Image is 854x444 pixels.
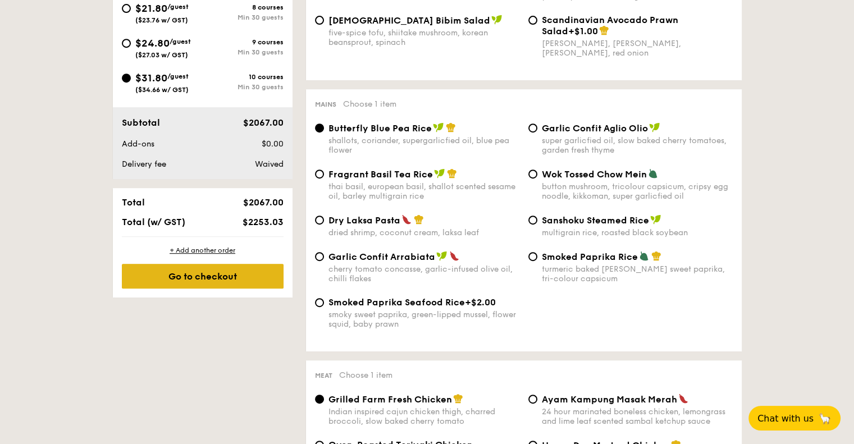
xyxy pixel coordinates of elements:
[122,197,145,208] span: Total
[542,407,733,426] div: 24 hour marinated boneless chicken, lemongrass and lime leaf scented sambal ketchup sauce
[315,252,324,261] input: Garlic Confit Arrabiatacherry tomato concasse, garlic-infused olive oil, chilli flakes
[122,117,160,128] span: Subtotal
[122,246,284,255] div: + Add another order
[542,394,677,405] span: Ayam Kampung Masak Merah
[678,393,688,404] img: icon-spicy.37a8142b.svg
[135,72,167,84] span: $31.80
[315,216,324,225] input: Dry Laksa Pastadried shrimp, coconut cream, laksa leaf
[122,139,154,149] span: Add-ons
[135,86,189,94] span: ($34.66 w/ GST)
[122,264,284,289] div: Go to checkout
[203,73,284,81] div: 10 courses
[599,25,609,35] img: icon-chef-hat.a58ddaea.svg
[542,251,638,262] span: Smoked Paprika Rice
[651,251,661,261] img: icon-chef-hat.a58ddaea.svg
[542,182,733,201] div: button mushroom, tricolour capsicum, cripsy egg noodle, kikkoman, super garlicfied oil
[315,372,332,379] span: Meat
[328,136,519,155] div: shallots, coriander, supergarlicfied oil, blue pea flower
[414,214,424,225] img: icon-chef-hat.a58ddaea.svg
[203,38,284,46] div: 9 courses
[203,83,284,91] div: Min 30 guests
[315,123,324,132] input: Butterfly Blue Pea Riceshallots, coriander, supergarlicfied oil, blue pea flower
[315,298,324,307] input: Smoked Paprika Seafood Rice+$2.00smoky sweet paprika, green-lipped mussel, flower squid, baby prawn
[315,16,324,25] input: [DEMOGRAPHIC_DATA] Bibim Saladfive-spice tofu, shiitake mushroom, korean beansprout, spinach
[328,264,519,283] div: cherry tomato concasse, garlic-infused olive oil, chilli flakes
[135,2,167,15] span: $21.80
[648,168,658,178] img: icon-vegetarian.fe4039eb.svg
[328,215,400,226] span: Dry Laksa Pasta
[242,217,283,227] span: $2253.03
[254,159,283,169] span: Waived
[243,117,283,128] span: $2067.00
[203,13,284,21] div: Min 30 guests
[328,407,519,426] div: Indian inspired cajun chicken thigh, charred broccoli, slow baked cherry tomato
[135,51,188,59] span: ($27.03 w/ GST)
[528,216,537,225] input: Sanshoku Steamed Ricemultigrain rice, roasted black soybean
[122,74,131,83] input: $31.80/guest($34.66 w/ GST)10 coursesMin 30 guests
[135,37,170,49] span: $24.80
[203,3,284,11] div: 8 courses
[528,123,537,132] input: Garlic Confit Aglio Oliosuper garlicfied oil, slow baked cherry tomatoes, garden fresh thyme
[203,48,284,56] div: Min 30 guests
[542,123,648,134] span: Garlic Confit Aglio Olio
[315,395,324,404] input: Grilled Farm Fresh ChickenIndian inspired cajun chicken thigh, charred broccoli, slow baked cherr...
[491,15,503,25] img: icon-vegan.f8ff3823.svg
[135,16,188,24] span: ($23.76 w/ GST)
[568,26,598,36] span: +$1.00
[542,169,647,180] span: Wok Tossed Chow Mein
[328,297,465,308] span: Smoked Paprika Seafood Rice
[542,264,733,283] div: turmeric baked [PERSON_NAME] sweet paprika, tri-colour capsicum
[122,217,185,227] span: Total (w/ GST)
[261,139,283,149] span: $0.00
[528,170,537,178] input: Wok Tossed Chow Meinbutton mushroom, tricolour capsicum, cripsy egg noodle, kikkoman, super garli...
[328,394,452,405] span: Grilled Farm Fresh Chicken
[170,38,191,45] span: /guest
[343,99,396,109] span: Choose 1 item
[542,15,678,36] span: Scandinavian Avocado Prawn Salad
[542,228,733,237] div: multigrain rice, roasted black soybean
[328,169,433,180] span: Fragrant Basil Tea Rice
[167,3,189,11] span: /guest
[328,182,519,201] div: thai basil, european basil, shallot scented sesame oil, barley multigrain rice
[328,310,519,329] div: smoky sweet paprika, green-lipped mussel, flower squid, baby prawn
[542,136,733,155] div: super garlicfied oil, slow baked cherry tomatoes, garden fresh thyme
[434,168,445,178] img: icon-vegan.f8ff3823.svg
[649,122,660,132] img: icon-vegan.f8ff3823.svg
[542,39,733,58] div: [PERSON_NAME], [PERSON_NAME], [PERSON_NAME], red onion
[433,122,444,132] img: icon-vegan.f8ff3823.svg
[122,39,131,48] input: $24.80/guest($27.03 w/ GST)9 coursesMin 30 guests
[243,197,283,208] span: $2067.00
[315,170,324,178] input: Fragrant Basil Tea Ricethai basil, european basil, shallot scented sesame oil, barley multigrain ...
[339,370,392,380] span: Choose 1 item
[328,251,435,262] span: Garlic Confit Arrabiata
[315,100,336,108] span: Mains
[328,15,490,26] span: [DEMOGRAPHIC_DATA] Bibim Salad
[528,395,537,404] input: Ayam Kampung Masak Merah24 hour marinated boneless chicken, lemongrass and lime leaf scented samb...
[465,297,496,308] span: +$2.00
[122,4,131,13] input: $21.80/guest($23.76 w/ GST)8 coursesMin 30 guests
[542,215,649,226] span: Sanshoku Steamed Rice
[447,168,457,178] img: icon-chef-hat.a58ddaea.svg
[328,228,519,237] div: dried shrimp, coconut cream, laksa leaf
[757,413,814,424] span: Chat with us
[328,28,519,47] div: five-spice tofu, shiitake mushroom, korean beansprout, spinach
[446,122,456,132] img: icon-chef-hat.a58ddaea.svg
[122,159,166,169] span: Delivery fee
[401,214,412,225] img: icon-spicy.37a8142b.svg
[328,123,432,134] span: Butterfly Blue Pea Rice
[639,251,649,261] img: icon-vegetarian.fe4039eb.svg
[818,412,832,425] span: 🦙
[650,214,661,225] img: icon-vegan.f8ff3823.svg
[453,393,463,404] img: icon-chef-hat.a58ddaea.svg
[528,252,537,261] input: Smoked Paprika Riceturmeric baked [PERSON_NAME] sweet paprika, tri-colour capsicum
[449,251,459,261] img: icon-spicy.37a8142b.svg
[436,251,447,261] img: icon-vegan.f8ff3823.svg
[748,406,841,431] button: Chat with us🦙
[528,16,537,25] input: Scandinavian Avocado Prawn Salad+$1.00[PERSON_NAME], [PERSON_NAME], [PERSON_NAME], red onion
[167,72,189,80] span: /guest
